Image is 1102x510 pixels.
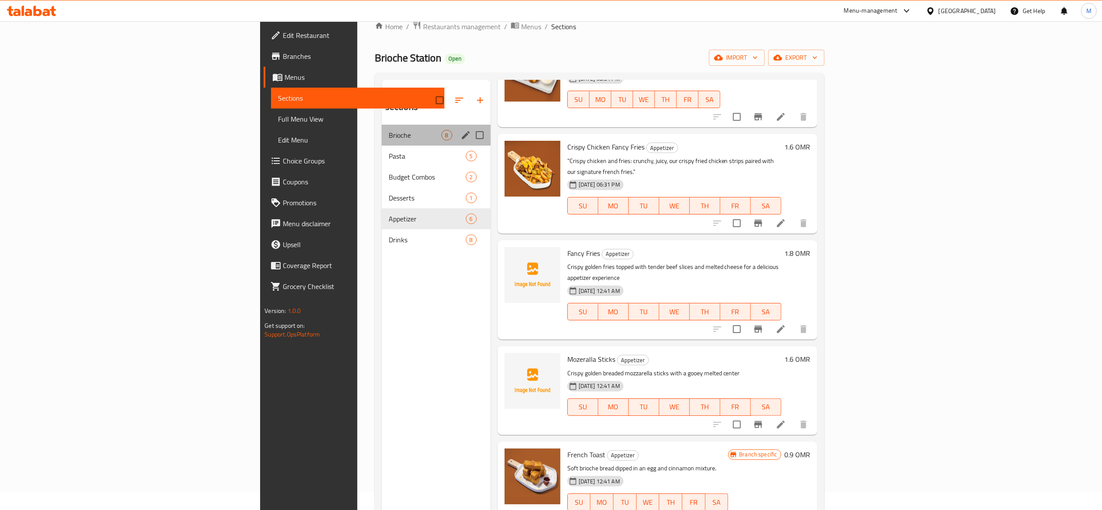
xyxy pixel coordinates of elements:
[629,197,659,214] button: TU
[283,156,437,166] span: Choice Groups
[602,249,633,259] span: Appetizer
[389,193,466,203] span: Desserts
[571,200,595,212] span: SU
[264,329,320,340] a: Support.OpsPlatform
[751,303,781,320] button: SA
[793,213,814,234] button: delete
[466,193,477,203] div: items
[724,401,747,413] span: FR
[382,125,491,146] div: Brioche8edit
[505,141,560,197] img: Crispy Chicken Fancy Fries
[571,496,587,509] span: SU
[728,108,746,126] span: Select to update
[768,50,824,66] button: export
[748,319,769,340] button: Branch-specific-item
[602,249,634,259] div: Appetizer
[724,306,747,318] span: FR
[389,151,466,161] div: Pasta
[785,449,810,461] h6: 0.9 OMR
[567,303,598,320] button: SU
[632,200,656,212] span: TU
[647,143,678,153] span: Appetizer
[389,214,466,224] div: Appetizer
[283,51,437,61] span: Branches
[793,106,814,127] button: delete
[288,305,301,316] span: 1.0.0
[442,131,452,139] span: 8
[382,167,491,187] div: Budget Combos2
[776,324,786,334] a: Edit menu item
[754,200,778,212] span: SA
[785,247,810,259] h6: 1.8 OMR
[629,303,659,320] button: TU
[413,21,501,32] a: Restaurants management
[844,6,898,16] div: Menu-management
[709,496,725,509] span: SA
[283,197,437,208] span: Promotions
[785,353,810,365] h6: 1.6 OMR
[283,239,437,250] span: Upsell
[775,52,817,63] span: export
[567,448,605,461] span: French Toast
[659,398,690,416] button: WE
[389,235,466,245] div: Drinks
[611,91,633,108] button: TU
[607,450,639,461] div: Appetizer
[504,21,507,32] li: /
[264,255,444,276] a: Coverage Report
[716,52,758,63] span: import
[728,320,746,338] span: Select to update
[551,21,576,32] span: Sections
[659,197,690,214] button: WE
[690,303,720,320] button: TH
[632,306,656,318] span: TU
[271,88,444,109] a: Sections
[736,450,780,459] span: Branch specific
[751,197,781,214] button: SA
[459,129,472,142] button: edit
[590,91,611,108] button: MO
[445,54,465,64] div: Open
[575,477,624,486] span: [DATE] 12:41 AM
[567,197,598,214] button: SU
[607,450,638,460] span: Appetizer
[690,197,720,214] button: TH
[617,355,649,365] div: Appetizer
[389,130,441,140] span: Brioche
[575,180,624,189] span: [DATE] 06:31 PM
[264,234,444,255] a: Upsell
[663,401,686,413] span: WE
[466,215,476,223] span: 6
[598,303,629,320] button: MO
[640,496,656,509] span: WE
[382,187,491,208] div: Desserts1
[264,171,444,192] a: Coupons
[382,208,491,229] div: Appetizer6
[693,200,717,212] span: TH
[382,229,491,250] div: Drinks8
[264,25,444,46] a: Edit Restaurant
[283,260,437,271] span: Coverage Report
[690,398,720,416] button: TH
[602,200,625,212] span: MO
[724,200,747,212] span: FR
[698,91,720,108] button: SA
[423,21,501,32] span: Restaurants management
[594,496,610,509] span: MO
[748,414,769,435] button: Branch-specific-item
[693,306,717,318] span: TH
[720,197,751,214] button: FR
[663,200,686,212] span: WE
[633,91,655,108] button: WE
[521,21,541,32] span: Menus
[283,177,437,187] span: Coupons
[776,112,786,122] a: Edit menu item
[285,72,437,82] span: Menus
[567,156,781,177] p: "Crispy chicken and fries: crunchy, juicy, our crispy fried chicken strips paired with our signat...
[598,197,629,214] button: MO
[283,30,437,41] span: Edit Restaurant
[264,276,444,297] a: Grocery Checklist
[466,172,477,182] div: items
[658,93,673,106] span: TH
